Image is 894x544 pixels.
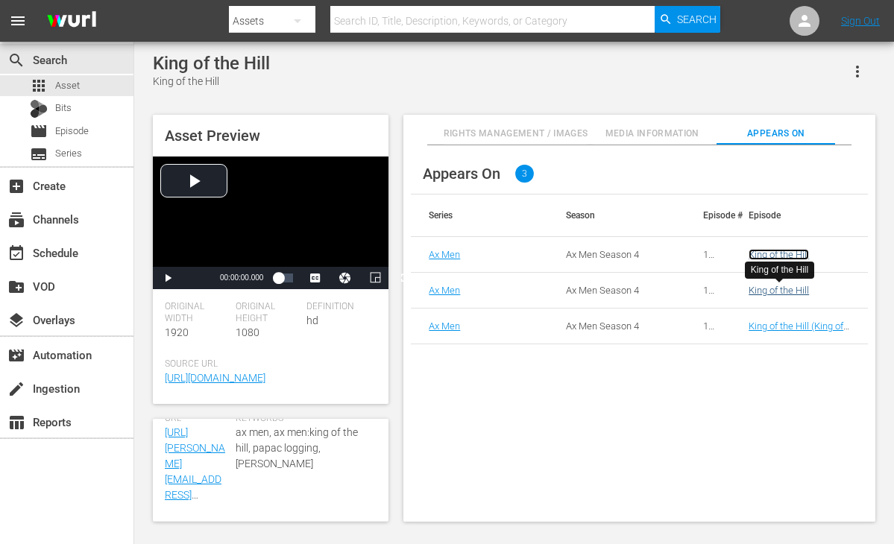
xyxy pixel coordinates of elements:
span: Episode [30,122,48,140]
span: ax men, ax men:king of the hill, papac logging, [PERSON_NAME] [236,425,370,472]
a: King of the Hill (King of the Hill (aenetworks_axmen_2_01:00:00)) [749,320,890,354]
span: Rights Management / Images [444,126,588,142]
td: 12 [685,237,731,273]
th: Season [548,194,685,236]
a: Ax Men [429,249,460,260]
button: Search [655,6,720,33]
a: King of the Hill [749,285,809,296]
span: Channels [7,211,25,229]
a: Sign Out [841,15,880,27]
span: Asset [30,77,48,95]
span: Appears On [717,126,836,142]
span: Schedule [7,244,25,262]
span: Series [55,146,82,161]
td: Ax Men Season 4 [548,309,685,344]
span: Overlays [7,311,25,329]
span: Search [677,6,717,33]
span: hd [306,314,318,326]
span: Source Url [165,358,369,370]
span: Series [30,145,48,163]
a: Ax Men [429,320,460,332]
span: Episode [55,124,89,139]
span: VOD [7,278,25,296]
td: Ax Men Season 4 [548,273,685,309]
div: King of the Hill [751,264,808,276]
button: Picture-in-Picture [360,267,390,289]
span: Automation [7,347,25,364]
span: Reports [7,414,25,431]
span: Definition [306,301,370,313]
th: Series [411,194,548,236]
a: [URL][DOMAIN_NAME] [165,372,265,384]
span: 1920 [165,326,189,338]
div: King of the Hill [153,53,270,74]
span: Original Height [236,301,299,325]
span: Asset Preview [165,127,260,145]
span: Ingestion [7,380,25,398]
span: Search [7,51,25,69]
img: ans4CAIJ8jUAAAAAAAAAAAAAAAAAAAAAAAAgQb4GAAAAAAAAAAAAAAAAAAAAAAAAJMjXAAAAAAAAAAAAAAAAAAAAAAAAgAT5G... [36,4,107,39]
span: Keywords [236,413,370,425]
td: 12 [685,309,731,344]
span: Bits [55,101,72,116]
span: menu [9,12,27,30]
button: Fullscreen [390,267,420,289]
span: Create [7,177,25,195]
div: King of the Hill [153,74,270,89]
span: Url [165,413,228,425]
span: 3 [515,165,534,183]
div: Bits [30,100,48,118]
span: Original Width [165,301,228,325]
td: Ax Men Season 4 [548,237,685,273]
th: Episode [731,194,868,236]
td: 12 [685,273,731,309]
button: Jump To Time [330,267,360,289]
div: Video Player [153,156,388,289]
span: 00:00:00.000 [220,273,263,282]
a: King of the Hill [749,249,809,260]
button: Captions [300,267,330,289]
span: 1080 [236,326,259,338]
span: Asset [55,78,80,93]
span: Media Information [593,126,712,142]
button: Play [153,267,183,289]
th: Episode # [685,194,731,236]
span: Appears On [423,165,500,183]
a: Ax Men [429,285,460,296]
div: Progress Bar [278,273,293,282]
